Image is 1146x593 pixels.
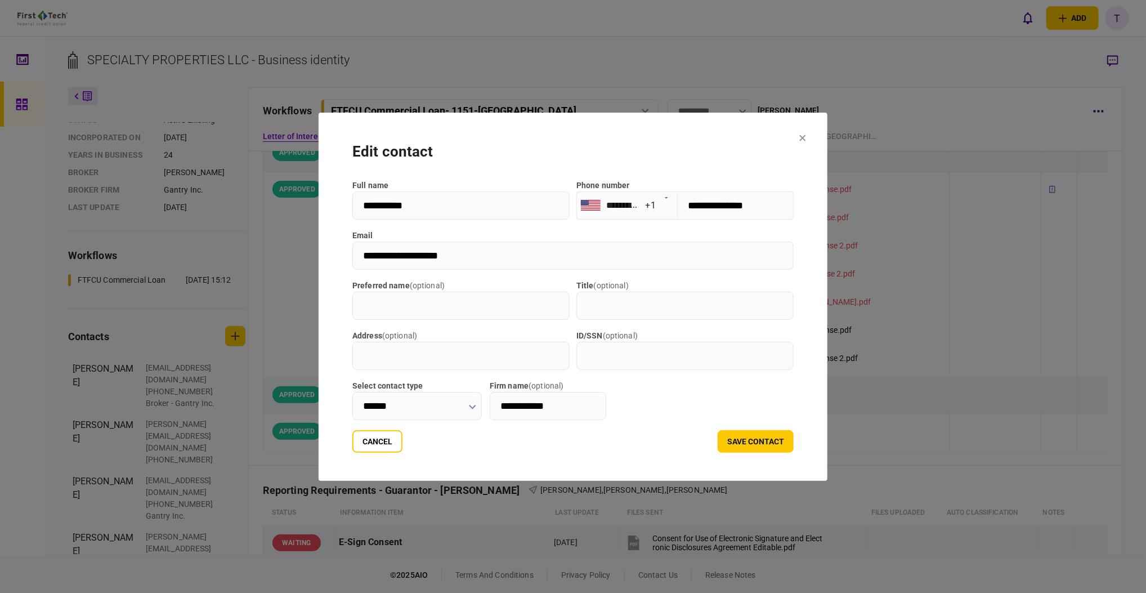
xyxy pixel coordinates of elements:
label: Select contact type [352,380,482,392]
div: edit contact [352,141,794,163]
img: us [581,200,601,210]
input: firm name [490,392,606,420]
span: ( optional ) [594,281,629,290]
label: firm name [490,380,606,392]
input: title [576,292,794,320]
input: email [352,242,794,270]
label: address [352,330,570,342]
span: ( optional ) [529,381,563,390]
label: Phone number [576,181,630,190]
button: save contact [718,430,794,453]
input: Select contact type [352,392,482,420]
input: address [352,342,570,370]
span: ( optional ) [410,281,445,290]
span: ( optional ) [603,331,638,340]
div: +1 [646,199,656,212]
input: ID/SSN [576,342,794,370]
label: email [352,230,794,242]
input: full name [352,191,570,220]
label: Preferred name [352,280,570,292]
label: full name [352,180,570,191]
label: title [576,280,794,292]
button: Cancel [352,430,402,453]
button: Open [659,189,674,205]
input: Preferred name [352,292,570,320]
label: ID/SSN [576,330,794,342]
span: ( optional ) [382,331,417,340]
